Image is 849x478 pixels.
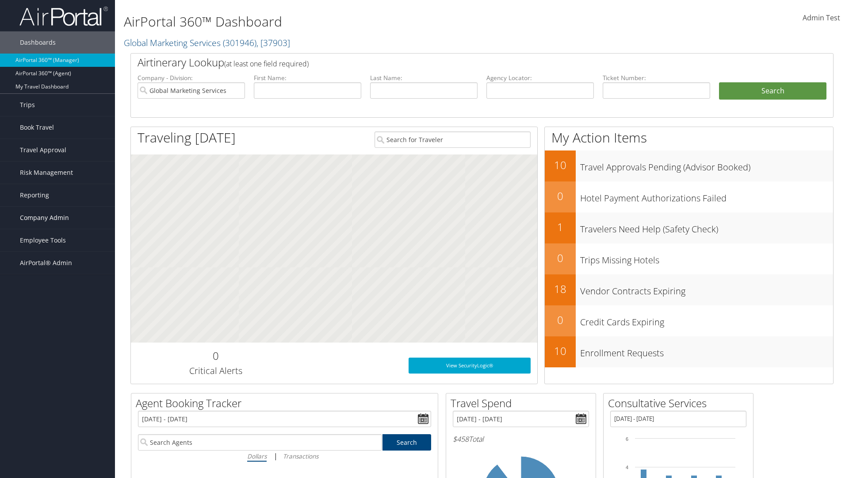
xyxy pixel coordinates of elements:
label: First Name: [254,73,361,82]
h2: Airtinerary Lookup [138,55,768,70]
label: Agency Locator: [486,73,594,82]
span: Employee Tools [20,229,66,251]
a: Search [382,434,432,451]
h3: Vendor Contracts Expiring [580,281,833,297]
h1: My Action Items [545,128,833,147]
h2: 18 [545,281,576,297]
h2: 0 [138,348,294,363]
h3: Trips Missing Hotels [580,250,833,266]
a: 10Travel Approvals Pending (Advisor Booked) [545,150,833,181]
input: Search Agents [138,434,382,451]
i: Dollars [247,452,267,460]
label: Last Name: [370,73,478,82]
a: Admin Test [803,4,840,32]
h3: Credit Cards Expiring [580,312,833,328]
a: 1Travelers Need Help (Safety Check) [545,212,833,243]
span: Book Travel [20,116,54,139]
h3: Travelers Need Help (Safety Check) [580,219,833,235]
label: Ticket Number: [603,73,710,82]
tspan: 4 [626,465,628,470]
h2: 1 [545,220,576,235]
h1: AirPortal 360™ Dashboard [124,12,601,31]
a: 18Vendor Contracts Expiring [545,274,833,305]
span: Dashboards [20,31,56,54]
h3: Enrollment Requests [580,343,833,359]
span: $458 [453,434,469,444]
h2: Agent Booking Tracker [136,396,438,411]
img: airportal-logo.png [19,6,108,27]
h2: 0 [545,251,576,266]
a: View SecurityLogic® [409,358,531,374]
h2: 0 [545,312,576,328]
h3: Travel Approvals Pending (Advisor Booked) [580,157,833,173]
span: Travel Approval [20,139,66,161]
h2: 10 [545,343,576,358]
a: 0Hotel Payment Authorizations Failed [545,181,833,212]
a: 0Trips Missing Hotels [545,243,833,274]
span: Admin Test [803,13,840,23]
h2: 10 [545,158,576,173]
div: | [138,451,431,462]
input: Search for Traveler [375,131,531,148]
span: ( 301946 ) [223,37,256,49]
h2: Travel Spend [451,396,596,411]
a: 10Enrollment Requests [545,336,833,367]
span: Company Admin [20,207,69,229]
h2: Consultative Services [608,396,753,411]
span: AirPortal® Admin [20,252,72,274]
h2: 0 [545,189,576,204]
label: Company - Division: [138,73,245,82]
span: (at least one field required) [224,59,309,69]
span: Risk Management [20,162,73,184]
h6: Total [453,434,589,444]
span: Trips [20,94,35,116]
span: , [ 37903 ] [256,37,290,49]
span: Reporting [20,184,49,206]
a: Global Marketing Services [124,37,290,49]
button: Search [719,82,826,100]
h3: Critical Alerts [138,365,294,377]
i: Transactions [283,452,318,460]
a: 0Credit Cards Expiring [545,305,833,336]
tspan: 6 [626,436,628,442]
h3: Hotel Payment Authorizations Failed [580,188,833,204]
h1: Traveling [DATE] [138,128,236,147]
